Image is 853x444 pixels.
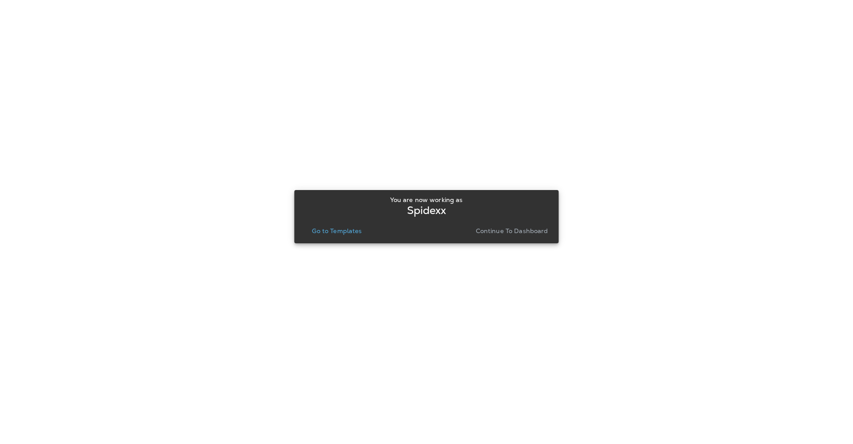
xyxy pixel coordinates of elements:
button: Go to Templates [308,225,365,237]
p: You are now working as [390,196,462,203]
button: Continue to Dashboard [472,225,552,237]
p: Spidexx [407,207,446,214]
p: Go to Templates [312,227,362,234]
p: Continue to Dashboard [476,227,548,234]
